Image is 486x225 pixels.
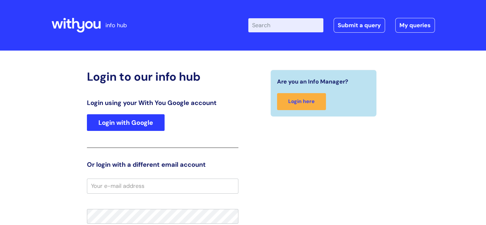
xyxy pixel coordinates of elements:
[334,18,385,33] a: Submit a query
[87,99,238,107] h3: Login using your With You Google account
[277,76,348,87] span: Are you an Info Manager?
[248,18,323,32] input: Search
[105,20,127,30] p: info hub
[87,161,238,168] h3: Or login with a different email account
[277,93,326,110] a: Login here
[395,18,435,33] a: My queries
[87,70,238,84] h2: Login to our info hub
[87,179,238,193] input: Your e-mail address
[87,114,165,131] a: Login with Google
